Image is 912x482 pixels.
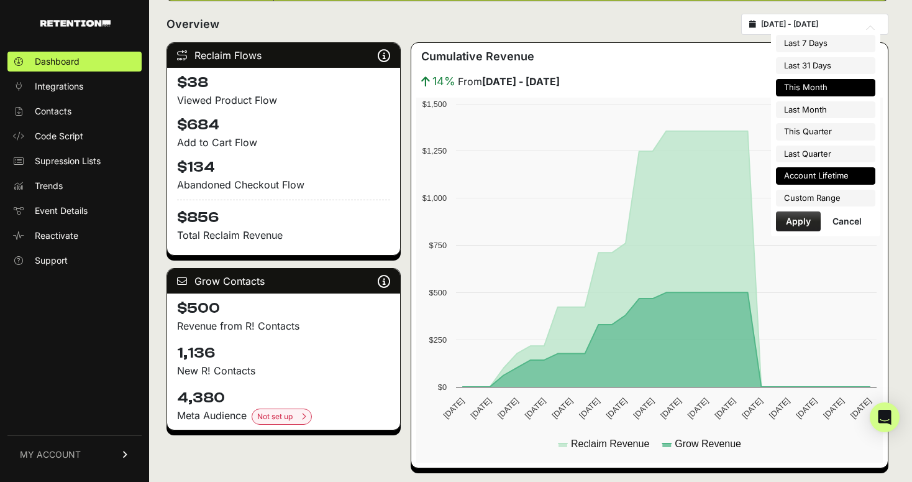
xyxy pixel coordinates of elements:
[7,52,142,72] a: Dashboard
[429,335,446,345] text: $250
[167,269,400,294] div: Grow Contacts
[7,176,142,196] a: Trends
[421,48,534,65] h3: Cumulative Revenue
[177,363,390,378] p: New R! Contacts
[7,226,142,246] a: Reactivate
[35,229,78,242] span: Reactivate
[429,241,446,250] text: $750
[659,396,683,420] text: [DATE]
[35,254,68,267] span: Support
[177,73,390,93] h4: $38
[177,115,390,135] h4: $684
[482,75,560,88] strong: [DATE] - [DATE]
[40,20,111,27] img: Retention.com
[776,211,821,231] button: Apply
[167,43,400,68] div: Reclaim Flows
[35,155,101,167] span: Supression Lists
[686,396,710,420] text: [DATE]
[458,74,560,89] span: From
[35,205,88,217] span: Event Details
[35,180,63,192] span: Trends
[177,318,390,333] p: Revenue from R! Contacts
[429,288,446,297] text: $500
[422,193,447,203] text: $1,000
[577,396,601,420] text: [DATE]
[422,100,447,109] text: $1,500
[177,177,390,192] div: Abandoned Checkout Flow
[177,388,390,408] h4: 4,380
[441,396,465,420] text: [DATE]
[7,151,142,171] a: Supression Lists
[870,402,900,432] div: Open Intercom Messenger
[177,299,390,318] h4: $500
[823,211,872,231] button: Cancel
[35,55,80,68] span: Dashboard
[35,130,83,142] span: Code Script
[713,396,737,420] text: [DATE]
[7,251,142,271] a: Support
[821,396,846,420] text: [DATE]
[849,396,873,420] text: [DATE]
[767,396,791,420] text: [DATE]
[776,35,875,52] li: Last 7 Days
[631,396,655,420] text: [DATE]
[776,123,875,141] li: This Quarter
[675,438,741,449] text: Grow Revenue
[776,101,875,119] li: Last Month
[177,135,390,150] div: Add to Cart Flow
[177,157,390,177] h4: $134
[522,396,547,420] text: [DATE]
[177,228,390,243] p: Total Reclaim Revenue
[468,396,493,420] text: [DATE]
[432,73,455,90] span: 14%
[604,396,628,420] text: [DATE]
[496,396,520,420] text: [DATE]
[7,76,142,96] a: Integrations
[776,79,875,96] li: This Month
[422,146,447,155] text: $1,250
[20,448,81,461] span: MY ACCOUNT
[776,57,875,75] li: Last 31 Days
[35,105,71,118] span: Contacts
[437,382,446,392] text: $0
[7,126,142,146] a: Code Script
[177,200,390,228] h4: $856
[776,190,875,207] li: Custom Range
[177,93,390,108] div: Viewed Product Flow
[7,201,142,221] a: Event Details
[776,146,875,163] li: Last Quarter
[166,16,219,33] h2: Overview
[740,396,764,420] text: [DATE]
[35,80,83,93] span: Integrations
[550,396,574,420] text: [DATE]
[571,438,649,449] text: Reclaim Revenue
[7,435,142,473] a: MY ACCOUNT
[177,343,390,363] h4: 1,136
[776,167,875,185] li: Account Lifetime
[794,396,818,420] text: [DATE]
[177,408,390,425] div: Meta Audience
[7,101,142,121] a: Contacts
